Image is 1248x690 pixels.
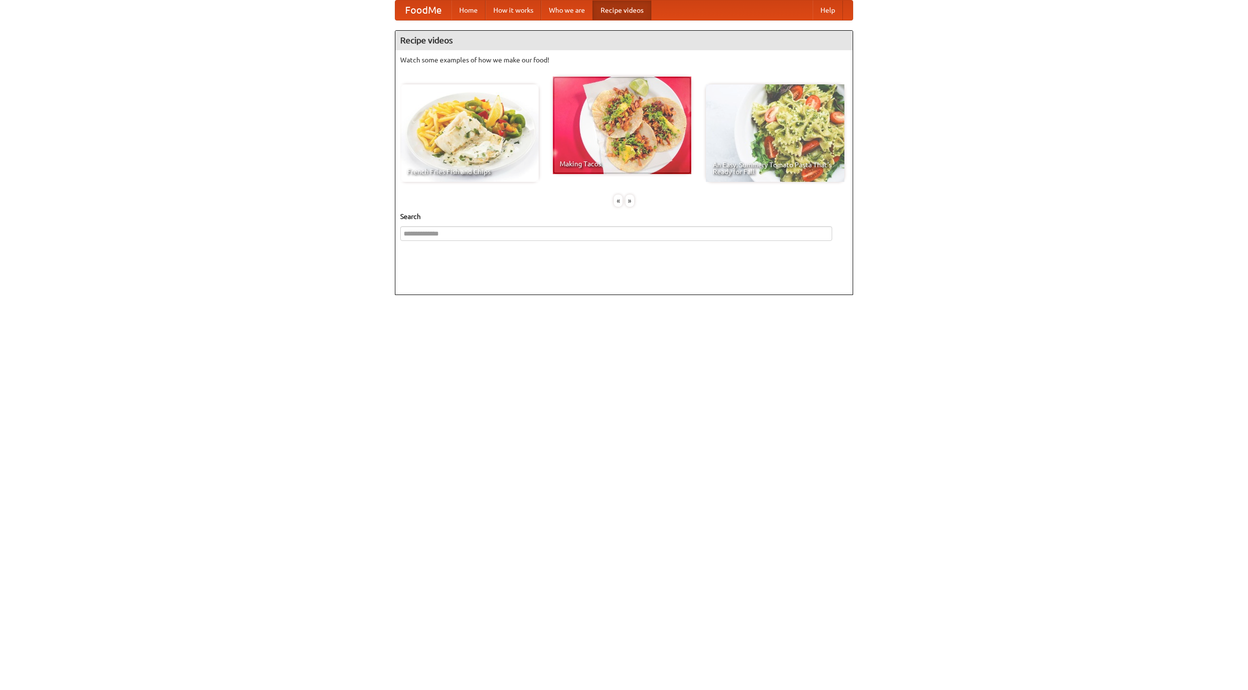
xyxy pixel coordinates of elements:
[625,195,634,207] div: »
[614,195,623,207] div: «
[541,0,593,20] a: Who we are
[706,84,844,182] a: An Easy, Summery Tomato Pasta That's Ready for Fall
[713,161,838,175] span: An Easy, Summery Tomato Pasta That's Ready for Fall
[395,0,451,20] a: FoodMe
[553,77,691,174] a: Making Tacos
[451,0,486,20] a: Home
[395,31,853,50] h4: Recipe videos
[407,168,532,175] span: French Fries Fish and Chips
[813,0,843,20] a: Help
[400,84,539,182] a: French Fries Fish and Chips
[593,0,651,20] a: Recipe videos
[486,0,541,20] a: How it works
[400,212,848,221] h5: Search
[560,160,684,167] span: Making Tacos
[400,55,848,65] p: Watch some examples of how we make our food!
